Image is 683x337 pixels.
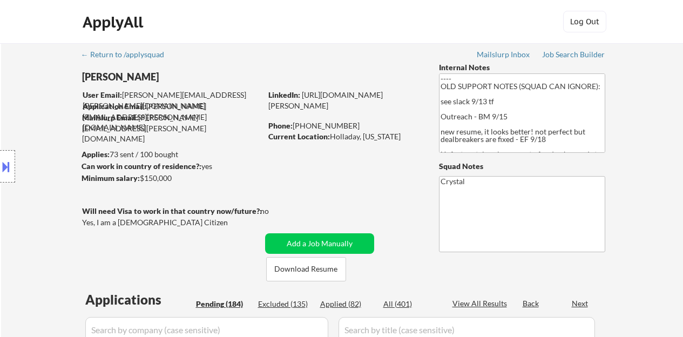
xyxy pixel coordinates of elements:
div: Internal Notes [439,62,605,73]
div: Holladay, [US_STATE] [268,131,421,142]
a: Mailslurp Inbox [477,50,531,61]
button: Download Resume [266,257,346,281]
div: Mailslurp Inbox [477,51,531,58]
div: ← Return to /applysquad [81,51,174,58]
strong: Phone: [268,121,293,130]
button: Add a Job Manually [265,233,374,254]
a: Job Search Builder [542,50,605,61]
strong: LinkedIn: [268,90,300,99]
div: no [260,206,291,217]
div: Job Search Builder [542,51,605,58]
div: All (401) [383,299,437,309]
div: ApplyAll [83,13,146,31]
div: Squad Notes [439,161,605,172]
button: Log Out [563,11,606,32]
a: ← Return to /applysquad [81,50,174,61]
a: [URL][DOMAIN_NAME][PERSON_NAME] [268,90,383,110]
div: Excluded (135) [258,299,312,309]
strong: Current Location: [268,132,330,141]
div: Applications [85,293,192,306]
div: View All Results [452,298,510,309]
div: Pending (184) [196,299,250,309]
div: Next [572,298,589,309]
div: Applied (82) [320,299,374,309]
div: Back [523,298,540,309]
div: [PHONE_NUMBER] [268,120,421,131]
